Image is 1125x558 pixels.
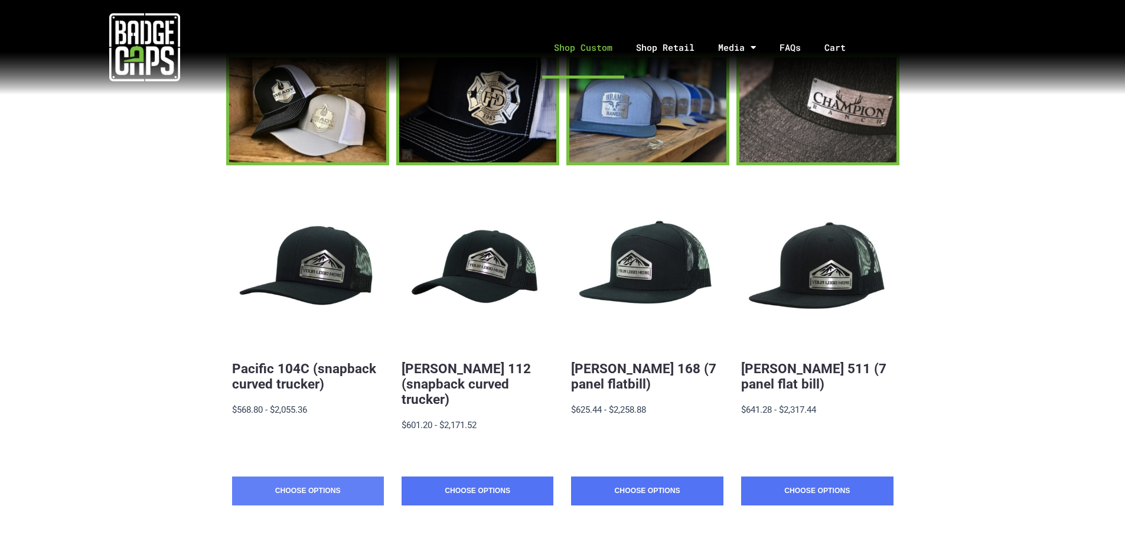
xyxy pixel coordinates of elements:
span: $601.20 - $2,171.52 [402,420,477,430]
nav: Menu [289,17,1125,79]
button: BadgeCaps - Pacific 104C [232,195,384,347]
a: Choose Options [402,477,553,506]
a: Choose Options [741,477,893,506]
img: badgecaps white logo with green acccent [109,12,180,83]
a: Choose Options [232,477,384,506]
a: [PERSON_NAME] 168 (7 panel flatbill) [571,361,716,391]
span: $625.44 - $2,258.88 [571,404,646,415]
a: Media [706,17,768,79]
a: [PERSON_NAME] 511 (7 panel flat bill) [741,361,886,391]
a: Shop Retail [624,17,706,79]
span: $568.80 - $2,055.36 [232,404,307,415]
a: Choose Options [571,477,723,506]
a: FFD BadgeCaps Fire Department Custom unique apparel [396,54,559,165]
a: Cart [813,17,872,79]
a: [PERSON_NAME] 112 (snapback curved trucker) [402,361,531,407]
a: Shop Custom [542,17,624,79]
button: BadgeCaps - Richardson 112 [402,195,553,347]
a: FAQs [768,17,813,79]
iframe: Chat Widget [1066,501,1125,558]
button: BadgeCaps - Richardson 168 [571,195,723,347]
a: Pacific 104C (snapback curved trucker) [232,361,376,391]
span: $641.28 - $2,317.44 [741,404,816,415]
button: BadgeCaps - Richardson 511 [741,195,893,347]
